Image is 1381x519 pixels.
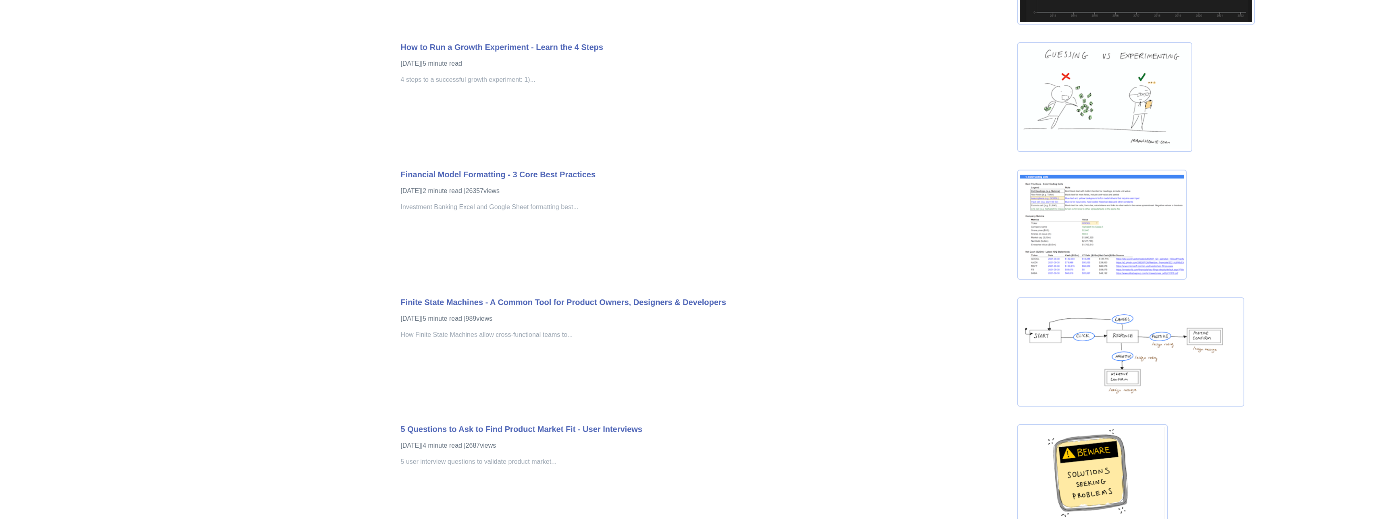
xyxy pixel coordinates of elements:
[1017,42,1192,152] img: guess_vs_experiment
[1017,170,1187,280] img: COLORCODE
[401,43,603,52] a: How to Run a Growth Experiment - Learn the 4 Steps
[401,186,1010,196] p: [DATE] | 2 minute read
[401,75,1010,85] p: 4 steps to a successful growth experiment: 1)...
[401,202,1010,212] p: Investment Banking Excel and Google Sheet formatting best...
[1017,297,1244,407] img: fininte state machine
[401,441,1010,450] p: [DATE] | 4 minute read
[401,457,1010,467] p: 5 user interview questions to validate product market...
[464,187,500,194] span: | 26357 views
[401,170,596,179] a: Financial Model Formatting - 3 Core Best Practices
[401,314,1010,324] p: [DATE] | 5 minute read
[401,298,726,307] a: Finite State Machines - A Common Tool for Product Owners, Designers & Developers
[464,315,492,322] span: | 989 views
[464,442,496,449] span: | 2687 views
[401,330,1010,340] p: How Finite State Machines allow cross-functional teams to...
[401,59,1010,69] p: [DATE] | 5 minute read
[401,425,642,434] a: 5 Questions to Ask to Find Product Market Fit - User Interviews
